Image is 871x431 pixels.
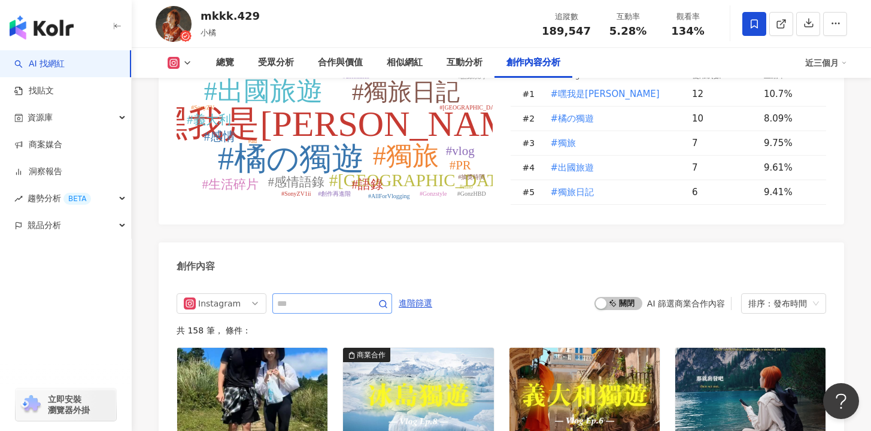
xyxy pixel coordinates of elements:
[609,25,647,37] span: 5.28%
[754,180,826,205] td: 9.41%
[387,56,423,70] div: 相似網紅
[541,131,683,156] td: #獨旅
[204,77,323,106] tspan: #出國旅遊
[248,138,257,144] tspan: #ad
[541,107,683,131] td: #橘の獨遊
[551,112,594,125] span: #橘の獨遊
[541,156,683,180] td: #出國旅遊
[177,260,215,273] div: 創作內容
[352,78,460,105] tspan: #獨旅日記
[457,190,486,197] tspan: #GonzHBD
[399,294,432,313] span: 進階篩選
[48,394,90,415] span: 立即安裝 瀏覽器外掛
[692,186,754,199] div: 6
[198,294,237,313] div: Instagram
[134,104,545,144] tspan: #嘿我是[PERSON_NAME]
[10,16,74,40] img: logo
[764,87,814,101] div: 10.7%
[368,193,409,199] tspan: #AllForVlogging
[671,25,705,37] span: 134%
[550,180,595,204] button: #獨旅日記
[191,104,215,111] tspan: #SonyZV
[352,177,384,192] tspan: #語錄
[204,129,236,144] tspan: #感情
[823,383,859,419] iframe: Help Scout Beacon - Open
[373,141,439,171] tspan: #獨旅
[357,349,386,361] div: 商業合作
[14,58,65,70] a: searchAI 找網紅
[318,190,351,197] tspan: #創作再進階
[764,161,814,174] div: 9.61%
[523,161,541,174] div: # 4
[692,87,754,101] div: 12
[16,388,116,421] a: chrome extension立即安裝 瀏覽器外掛
[19,395,43,414] img: chrome extension
[450,158,471,172] tspan: #PR
[665,11,711,23] div: 觀看率
[156,6,192,42] img: KOL Avatar
[551,136,576,150] span: #獨旅
[523,112,541,125] div: # 2
[550,156,595,180] button: #出國旅遊
[446,144,475,158] tspan: #vlog
[281,190,311,197] tspan: #SonyZV1ii
[541,180,683,205] td: #獨旅日記
[218,141,364,177] tspan: #橘の獨遊
[523,186,541,199] div: # 5
[28,185,91,212] span: 趨勢分析
[523,136,541,150] div: # 3
[523,87,541,101] div: # 1
[28,104,53,131] span: 資源庫
[551,186,594,199] span: #獨旅日記
[550,107,595,130] button: #橘の獨遊
[14,139,62,151] a: 商案媒合
[202,177,259,192] tspan: #生活碎片
[550,82,660,106] button: #嘿我是[PERSON_NAME]
[754,107,826,131] td: 8.09%
[14,195,23,203] span: rise
[28,212,61,239] span: 競品分析
[551,87,660,101] span: #嘿我是[PERSON_NAME]
[550,131,577,155] button: #獨旅
[63,193,91,205] div: BETA
[187,113,231,127] tspan: #義大利
[506,56,560,70] div: 創作內容分析
[329,171,515,190] tspan: #[GEOGRAPHIC_DATA]
[201,8,260,23] div: mkkk.429
[692,112,754,125] div: 10
[268,175,325,189] tspan: #感情語錄
[692,161,754,174] div: 7
[764,136,814,150] div: 9.75%
[460,183,473,190] tspan: #emo
[754,82,826,107] td: 10.7%
[605,11,651,23] div: 互動率
[420,190,447,197] tspan: #Gonzstyle
[692,136,754,150] div: 7
[754,156,826,180] td: 9.61%
[447,56,482,70] div: 互動分析
[764,186,814,199] div: 9.41%
[216,56,234,70] div: 總覽
[177,326,826,335] div: 共 158 筆 ， 條件：
[458,174,485,180] tspan: #抽獎時間
[542,11,591,23] div: 追蹤數
[764,112,814,125] div: 8.09%
[541,82,683,107] td: #嘿我是小橘
[748,294,808,313] div: 排序：發布時間
[754,131,826,156] td: 9.75%
[647,299,725,308] div: AI 篩選商業合作內容
[439,104,503,111] tspan: #[GEOGRAPHIC_DATA]
[551,161,594,174] span: #出國旅遊
[201,28,216,37] span: 小橘
[14,85,54,97] a: 找貼文
[542,25,591,37] span: 189,547
[14,166,62,178] a: 洞察報告
[805,53,847,72] div: 近三個月
[318,56,363,70] div: 合作與價值
[398,293,433,312] button: 進階篩選
[258,56,294,70] div: 受眾分析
